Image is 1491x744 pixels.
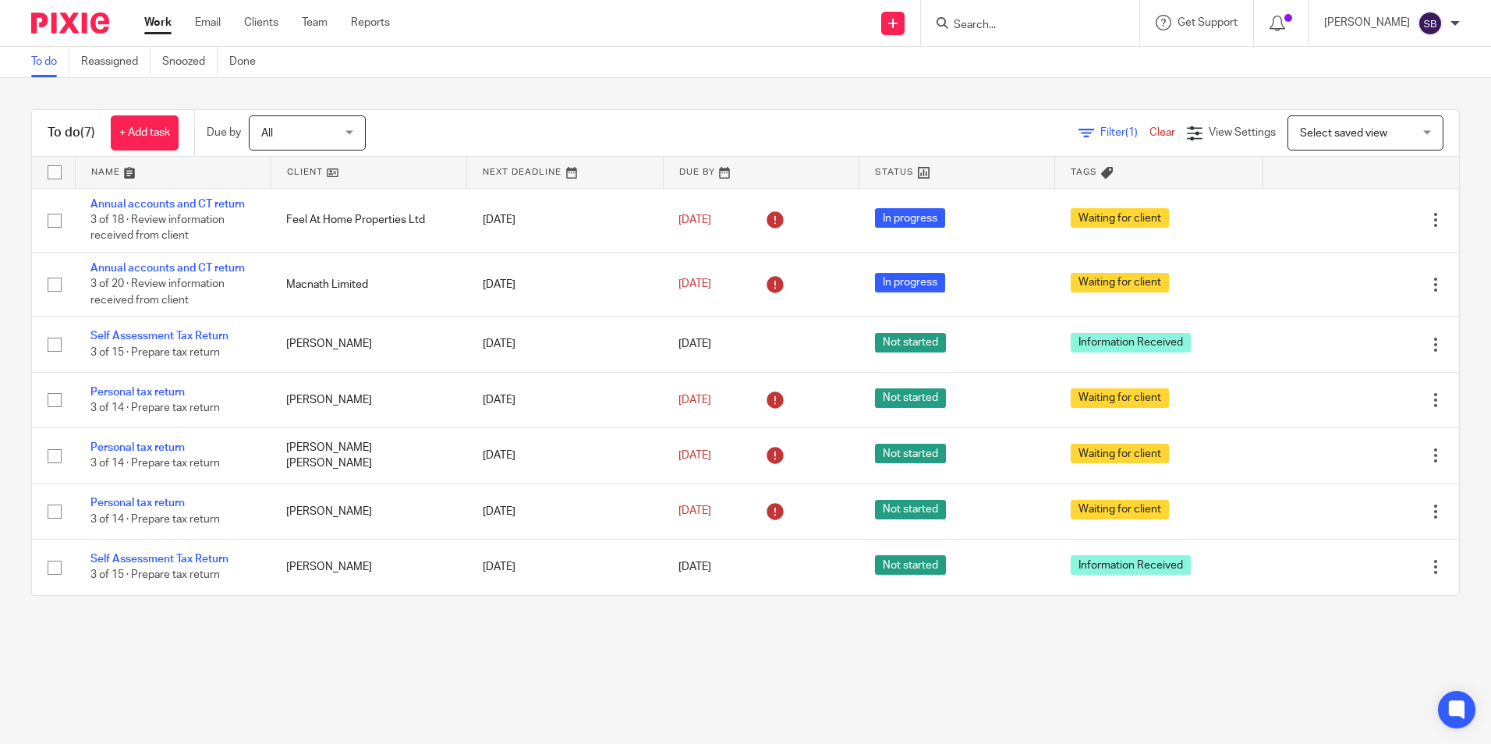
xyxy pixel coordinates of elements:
span: 3 of 14 · Prepare tax return [90,402,220,413]
a: Annual accounts and CT return [90,199,245,210]
span: 3 of 14 · Prepare tax return [90,459,220,469]
a: Reassigned [81,47,151,77]
span: [DATE] [678,395,711,406]
td: [PERSON_NAME] [PERSON_NAME] [271,428,466,484]
span: Not started [875,388,946,408]
td: [DATE] [467,484,663,539]
a: Team [302,15,328,30]
span: [DATE] [678,450,711,461]
a: Reports [351,15,390,30]
span: 3 of 20 · Review information received from client [90,279,225,306]
p: Due by [207,125,241,140]
a: Email [195,15,221,30]
span: 3 of 14 · Prepare tax return [90,514,220,525]
td: [PERSON_NAME] [271,540,466,595]
a: Self Assessment Tax Return [90,554,228,565]
span: (1) [1125,127,1138,138]
a: Clear [1149,127,1175,138]
span: [DATE] [678,506,711,517]
span: View Settings [1209,127,1276,138]
span: All [261,128,273,139]
td: [DATE] [467,252,663,316]
td: Feel At Home Properties Ltd [271,188,466,252]
a: Done [229,47,267,77]
img: svg%3E [1418,11,1443,36]
span: (7) [80,126,95,139]
span: In progress [875,273,945,292]
p: [PERSON_NAME] [1324,15,1410,30]
span: Get Support [1178,17,1238,28]
span: Not started [875,555,946,575]
img: Pixie [31,12,109,34]
span: Waiting for client [1071,500,1169,519]
a: Clients [244,15,278,30]
td: [DATE] [467,540,663,595]
span: Filter [1100,127,1149,138]
a: To do [31,47,69,77]
a: Snoozed [162,47,218,77]
span: [DATE] [678,279,711,290]
h1: To do [48,125,95,141]
span: 3 of 15 · Prepare tax return [90,347,220,358]
span: In progress [875,208,945,228]
td: [DATE] [467,317,663,372]
span: [DATE] [678,339,711,350]
a: Work [144,15,172,30]
span: Waiting for client [1071,208,1169,228]
td: [PERSON_NAME] [271,484,466,539]
span: Select saved view [1300,128,1387,139]
td: Macnath Limited [271,252,466,316]
a: Annual accounts and CT return [90,263,245,274]
span: Not started [875,500,946,519]
a: Personal tax return [90,442,185,453]
a: Personal tax return [90,498,185,508]
span: Waiting for client [1071,388,1169,408]
td: [DATE] [467,428,663,484]
a: + Add task [111,115,179,151]
td: [DATE] [467,188,663,252]
span: Waiting for client [1071,273,1169,292]
td: [PERSON_NAME] [271,372,466,427]
span: Information Received [1071,555,1191,575]
span: Information Received [1071,333,1191,353]
a: Self Assessment Tax Return [90,331,228,342]
td: [DATE] [467,372,663,427]
span: Not started [875,444,946,463]
span: Not started [875,333,946,353]
span: 3 of 15 · Prepare tax return [90,569,220,580]
span: [DATE] [678,562,711,572]
a: Personal tax return [90,387,185,398]
td: [PERSON_NAME] [271,317,466,372]
span: [DATE] [678,214,711,225]
span: Tags [1071,168,1097,176]
input: Search [952,19,1093,33]
span: 3 of 18 · Review information received from client [90,214,225,242]
span: Waiting for client [1071,444,1169,463]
